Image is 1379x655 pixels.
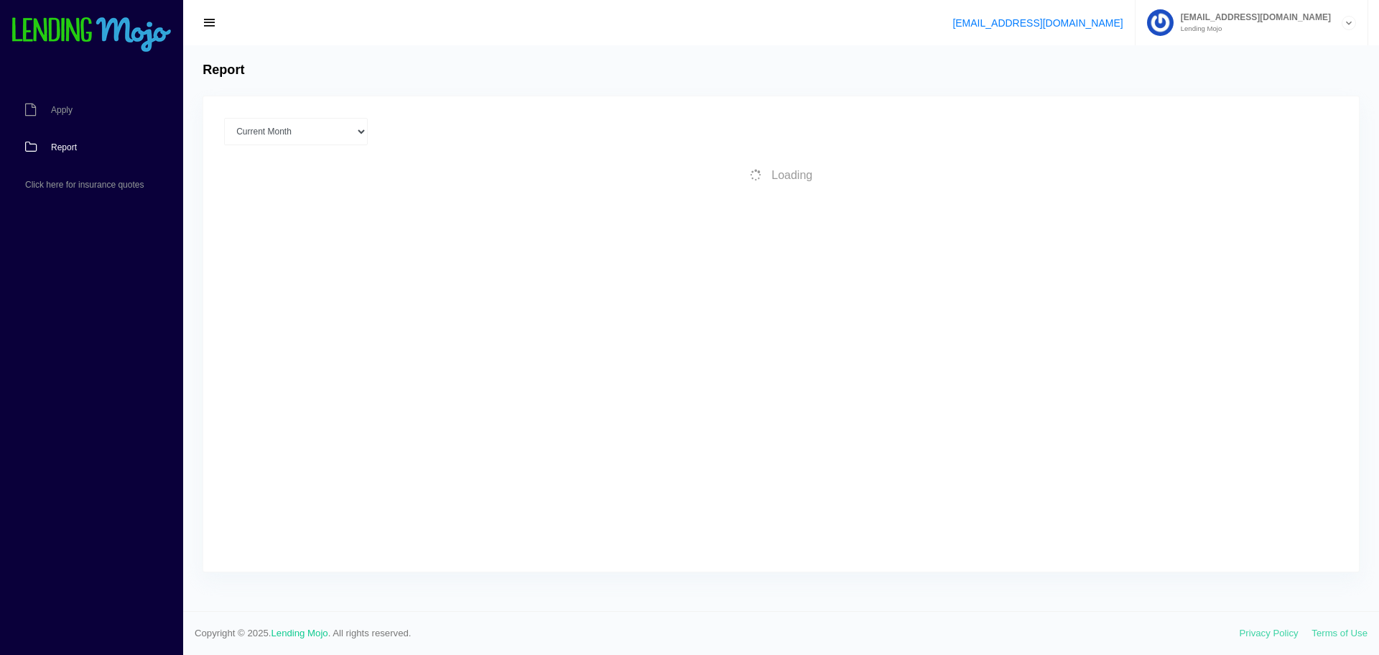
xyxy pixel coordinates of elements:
small: Lending Mojo [1174,25,1331,32]
img: Profile image [1147,9,1174,36]
h4: Report [203,63,244,78]
a: Terms of Use [1311,628,1368,638]
span: Click here for insurance quotes [25,180,144,189]
span: Copyright © 2025. . All rights reserved. [195,626,1240,641]
a: Lending Mojo [271,628,328,638]
a: [EMAIL_ADDRESS][DOMAIN_NAME] [952,17,1123,29]
span: Loading [771,169,812,181]
span: [EMAIL_ADDRESS][DOMAIN_NAME] [1174,13,1331,22]
span: Report [51,143,77,152]
span: Apply [51,106,73,114]
img: logo-small.png [11,17,172,53]
a: Privacy Policy [1240,628,1299,638]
